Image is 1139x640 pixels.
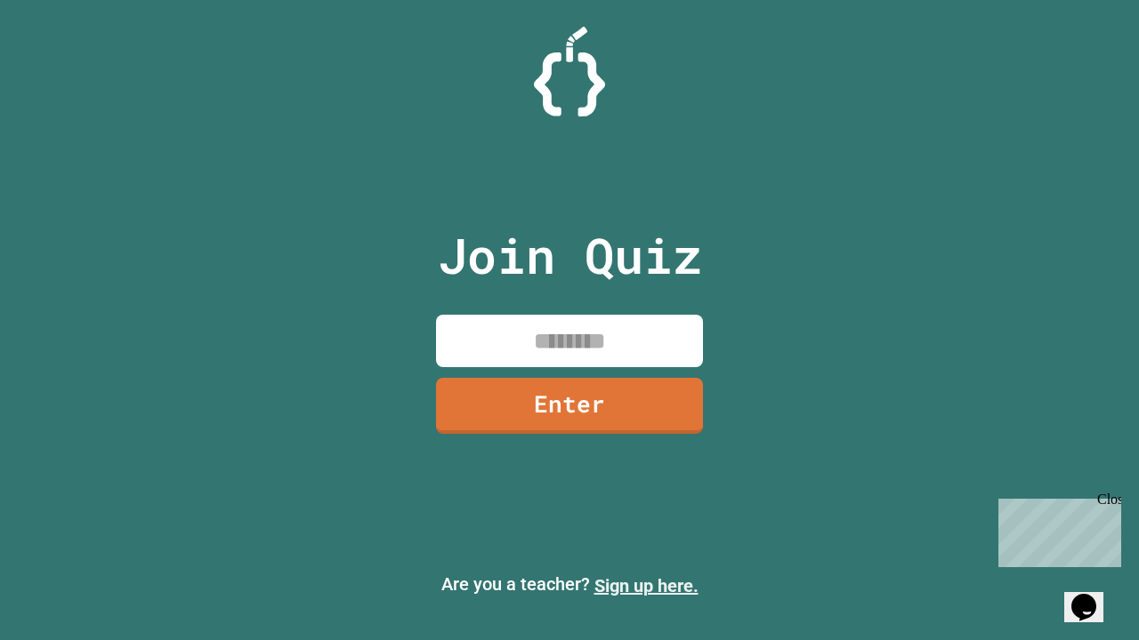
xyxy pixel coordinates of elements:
p: Join Quiz [438,219,702,292]
iframe: chat widget [1064,569,1121,622]
img: Logo.svg [534,27,605,116]
div: Chat with us now!Close [7,7,123,113]
a: Enter [436,378,703,434]
p: Are you a teacher? [14,571,1125,599]
a: Sign up here. [594,575,699,596]
iframe: chat widget [991,492,1121,567]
